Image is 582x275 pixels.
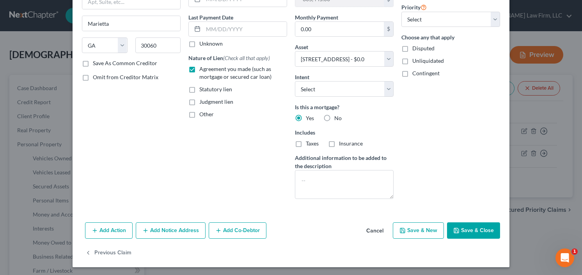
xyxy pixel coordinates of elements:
[339,140,363,147] span: Insurance
[393,222,444,239] button: Save & New
[199,86,232,92] span: Statutory lien
[85,245,131,261] button: Previous Claim
[93,74,158,80] span: Omit from Creditor Matrix
[82,16,180,31] input: Enter city...
[571,248,578,255] span: 1
[85,222,133,239] button: Add Action
[401,33,500,41] label: Choose any that apply
[93,59,157,67] label: Save As Common Creditor
[199,98,233,105] span: Judgment lien
[295,22,384,37] input: 0.00
[412,70,440,76] span: Contingent
[555,248,574,267] iframe: Intercom live chat
[412,57,444,64] span: Unliquidated
[199,111,214,117] span: Other
[295,103,394,111] label: Is this a mortgage?
[295,128,394,137] label: Includes
[360,223,390,239] button: Cancel
[306,115,314,121] span: Yes
[223,55,270,61] span: (Check all that apply)
[199,66,271,80] span: Agreement you made (such as mortgage or secured car loan)
[412,45,435,51] span: Disputed
[199,40,223,48] label: Unknown
[295,13,338,21] label: Monthly Payment
[188,13,233,21] label: Last Payment Date
[295,73,309,81] label: Intent
[135,37,181,53] input: Enter zip...
[203,22,287,37] input: MM/DD/YYYY
[188,54,270,62] label: Nature of Lien
[334,115,342,121] span: No
[401,2,427,12] label: Priority
[447,222,500,239] button: Save & Close
[295,154,394,170] label: Additional information to be added to the description
[209,222,266,239] button: Add Co-Debtor
[306,140,319,147] span: Taxes
[384,22,393,37] div: $
[136,222,206,239] button: Add Notice Address
[295,44,308,50] span: Asset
